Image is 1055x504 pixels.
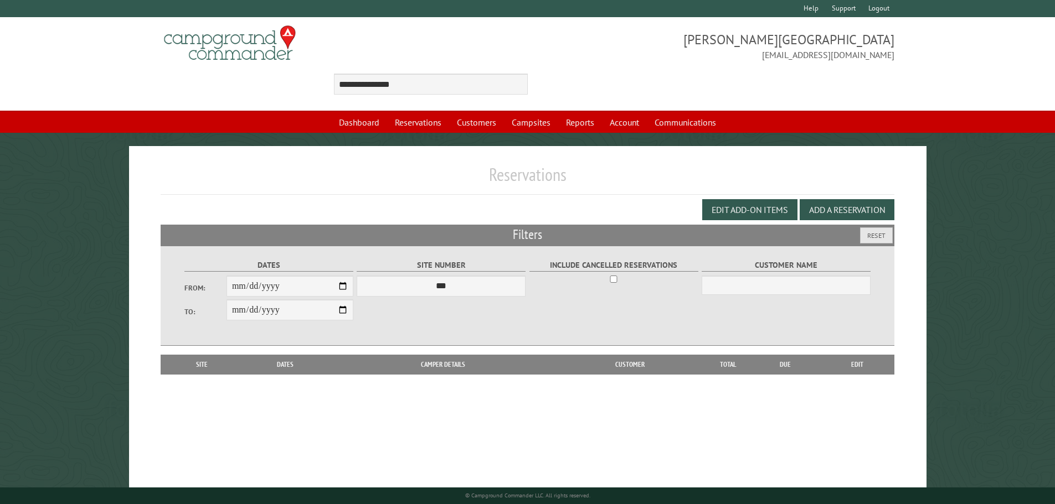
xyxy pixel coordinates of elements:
th: Camper Details [333,355,553,375]
small: © Campground Commander LLC. All rights reserved. [465,492,590,499]
a: Dashboard [332,112,386,133]
a: Account [603,112,646,133]
th: Dates [238,355,333,375]
label: To: [184,306,227,317]
span: [PERSON_NAME][GEOGRAPHIC_DATA] [EMAIL_ADDRESS][DOMAIN_NAME] [528,30,895,61]
th: Site [166,355,238,375]
a: Reports [559,112,601,133]
img: Campground Commander [161,22,299,65]
a: Reservations [388,112,448,133]
a: Customers [450,112,503,133]
label: From: [184,283,227,293]
label: Dates [184,259,353,272]
label: Site Number [357,259,526,272]
a: Communications [648,112,723,133]
label: Customer Name [702,259,871,272]
th: Customer [553,355,706,375]
th: Edit [820,355,895,375]
button: Add a Reservation [800,199,894,220]
a: Campsites [505,112,557,133]
h1: Reservations [161,164,895,194]
button: Edit Add-on Items [702,199,797,220]
th: Total [706,355,750,375]
button: Reset [860,227,893,243]
label: Include Cancelled Reservations [529,259,698,272]
th: Due [750,355,820,375]
h2: Filters [161,225,895,246]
